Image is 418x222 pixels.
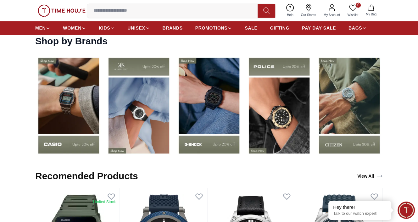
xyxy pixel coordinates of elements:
a: 0Wishlist [344,3,362,19]
a: KIDS [99,22,115,34]
span: MEN [35,25,46,31]
a: MEN [35,22,50,34]
span: UNISEX [127,25,145,31]
span: KIDS [99,25,110,31]
span: SALE [245,25,257,31]
span: WOMEN [63,25,81,31]
img: Shop By Brands -Tornado - UAE [176,53,242,158]
h2: Recomended Products [35,170,138,182]
a: View All [356,172,384,180]
a: GIFTING [270,22,289,34]
a: Help [283,3,297,19]
span: BRANDS [163,25,183,31]
div: Limited Stock [93,199,116,204]
img: Shop By Brands - Carlton- UAE [246,53,313,158]
a: SALE [245,22,257,34]
a: Our Stores [297,3,320,19]
a: WOMEN [63,22,86,34]
a: PROMOTIONS [195,22,232,34]
span: PAY DAY SALE [302,25,336,31]
a: BRANDS [163,22,183,34]
p: Talk to our watch expert! [333,211,387,216]
img: Shop By Brands - Casio- UAE [105,53,172,158]
img: ... [38,4,86,16]
img: Shop by Brands - Ecstacy - UAE [316,53,383,158]
div: Chat Widget [398,202,415,219]
a: PAY DAY SALE [302,22,336,34]
div: Hey there! [333,204,387,210]
span: My Bag [363,12,379,17]
span: GIFTING [270,25,289,31]
a: BAGS [348,22,367,34]
span: 0 [356,3,361,8]
h2: Shop by Brands [35,36,108,47]
span: PROMOTIONS [195,25,228,31]
span: BAGS [348,25,362,31]
a: UNISEX [127,22,150,34]
span: My Account [321,13,343,17]
span: Wishlist [345,13,361,17]
span: Our Stores [298,13,319,17]
img: Shop by Brands - Quantum- UAE [35,53,102,158]
button: My Bag [362,3,380,18]
span: Help [284,13,296,17]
